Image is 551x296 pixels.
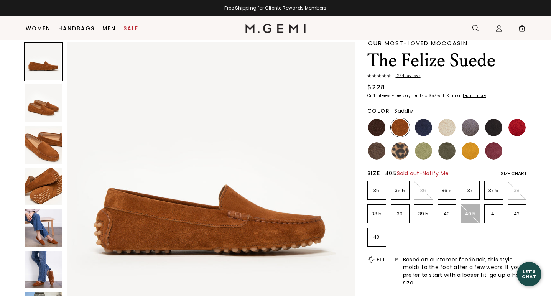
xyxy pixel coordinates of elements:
[367,170,380,176] h2: Size
[508,211,526,217] p: 42
[367,93,429,99] klarna-placement-style-body: Or 4 interest-free payments of
[245,24,306,33] img: M.Gemi
[438,187,456,194] p: 36.5
[367,50,527,71] h1: The Felize Suede
[508,187,526,194] p: 38
[102,25,116,31] a: Men
[391,74,421,78] span: 1244 Review s
[367,83,385,92] div: $228
[367,74,527,80] a: 1244Reviews
[517,269,541,279] div: Let's Chat
[397,169,449,177] span: Sold out -
[368,142,385,160] img: Mushroom
[123,25,138,31] a: Sale
[403,256,527,286] span: Based on customer feedback, this style molds to the foot after a few wears. If you prefer to star...
[385,169,449,177] span: 40.5
[368,40,527,46] div: Our Most-Loved Moccasin
[26,25,51,31] a: Women
[461,211,479,217] p: 40.5
[368,119,385,136] img: Chocolate
[463,93,486,99] klarna-placement-style-cta: Learn more
[485,187,503,194] p: 37.5
[438,119,456,136] img: Latte
[485,211,503,217] p: 41
[391,187,409,194] p: 35.5
[415,119,432,136] img: Midnight Blue
[501,171,527,177] div: Size Chart
[437,93,462,99] klarna-placement-style-body: with Klarna
[25,84,63,122] img: The Felize Suede
[25,126,63,164] img: The Felize Suede
[438,142,456,160] img: Olive
[415,142,432,160] img: Pistachio
[25,209,63,247] img: The Felize Suede
[438,211,456,217] p: 40
[391,119,409,136] img: Saddle
[25,168,63,206] img: The Felize Suede
[462,142,479,160] img: Sunflower
[462,119,479,136] img: Gray
[377,257,398,263] h2: Fit Tip
[518,26,526,34] span: 0
[391,142,409,160] img: Leopard Print
[367,108,390,114] h2: Color
[58,25,95,31] a: Handbags
[414,187,433,194] p: 36
[368,211,386,217] p: 38.5
[508,119,526,136] img: Sunset Red
[368,234,386,240] p: 43
[394,107,413,115] span: Saddle
[485,142,502,160] img: Burgundy
[423,169,449,177] span: Notify Me
[485,119,502,136] img: Black
[429,93,436,99] klarna-placement-style-amount: $57
[391,211,409,217] p: 39
[368,187,386,194] p: 35
[25,251,63,289] img: The Felize Suede
[461,187,479,194] p: 37
[414,211,433,217] p: 39.5
[462,94,486,98] a: Learn more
